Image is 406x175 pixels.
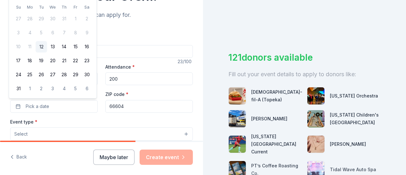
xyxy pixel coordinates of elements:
th: Monday [24,4,36,10]
th: Saturday [81,4,93,10]
th: Friday [70,4,81,10]
button: 18 [24,55,36,67]
button: 5 [70,83,81,95]
button: 29 [70,69,81,81]
button: 4 [58,83,70,95]
input: 12345 (U.S. only) [105,100,193,113]
label: Event type [10,119,37,125]
button: 28 [58,69,70,81]
div: [DEMOGRAPHIC_DATA]-fil-A (Topeka) [251,88,302,104]
button: 15 [70,41,81,53]
button: Select [10,127,193,141]
button: 24 [13,69,24,81]
div: [PERSON_NAME] [251,115,287,123]
img: photo for Kendra Scott [307,136,324,153]
th: Thursday [58,4,70,10]
div: [PERSON_NAME] [330,140,366,148]
img: photo for Chick-fil-A (Topeka) [229,87,246,104]
button: 31 [13,83,24,95]
label: Attendance [105,64,135,70]
div: We'll find in-kind donations you can apply for. [10,10,193,20]
button: 1 [24,83,36,95]
button: 25 [24,69,36,81]
span: Select [14,130,28,138]
button: 16 [81,41,93,53]
button: 30 [81,69,93,81]
img: photo for Minnesota Orchestra [307,87,324,104]
button: 12 [36,41,47,53]
div: 23 /100 [178,58,193,65]
div: [US_STATE][GEOGRAPHIC_DATA] Current [251,133,302,156]
img: photo for Kansas City Current [229,136,246,153]
th: Sunday [13,4,24,10]
button: 13 [47,41,58,53]
div: [US_STATE] Children's [GEOGRAPHIC_DATA] [330,111,381,126]
button: 14 [58,41,70,53]
th: Tuesday [36,4,47,10]
button: Back [10,151,27,164]
button: 21 [58,55,70,67]
button: 3 [47,83,58,95]
button: 23 [81,55,93,67]
img: photo for Matson [229,110,246,127]
button: 2 [36,83,47,95]
button: 17 [13,55,24,67]
label: ZIP code [105,91,128,98]
div: 121 donors available [228,51,381,64]
button: 6 [81,83,93,95]
button: 26 [36,69,47,81]
span: Pick a date [26,103,49,110]
div: [US_STATE] Orchestra [330,92,378,100]
th: Wednesday [47,4,58,10]
button: 27 [47,69,58,81]
button: Pick a date [10,100,98,113]
button: 19 [36,55,47,67]
input: 20 [105,72,193,85]
input: Spring Fundraiser [10,45,193,58]
div: Fill out your event details to apply to donors like: [228,69,381,79]
button: Maybe later [93,150,134,165]
img: photo for Kansas Children's Discovery Center [307,110,324,127]
button: 22 [70,55,81,67]
button: 20 [47,55,58,67]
